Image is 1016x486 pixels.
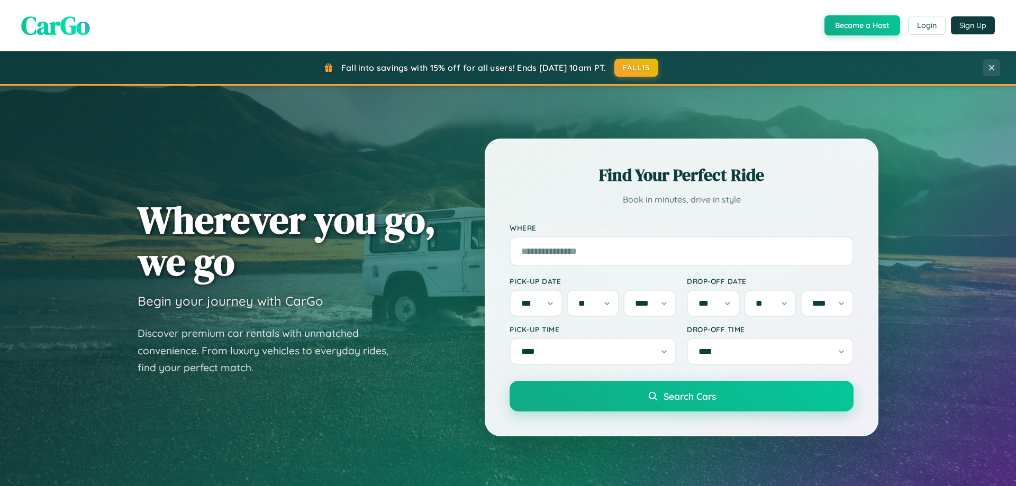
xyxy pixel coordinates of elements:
button: FALL15 [614,59,659,77]
h2: Find Your Perfect Ride [510,163,854,187]
button: Sign Up [951,16,995,34]
span: Fall into savings with 15% off for all users! Ends [DATE] 10am PT. [341,62,606,73]
label: Pick-up Date [510,277,676,286]
button: Search Cars [510,381,854,411]
label: Drop-off Time [687,325,854,334]
span: CarGo [21,8,90,43]
label: Where [510,223,854,232]
p: Discover premium car rentals with unmatched convenience. From luxury vehicles to everyday rides, ... [138,325,402,377]
h1: Wherever you go, we go [138,199,436,282]
label: Drop-off Date [687,277,854,286]
h3: Begin your journey with CarGo [138,293,323,309]
button: Login [908,16,946,35]
p: Book in minutes, drive in style [510,192,854,207]
label: Pick-up Time [510,325,676,334]
button: Become a Host [824,15,900,35]
span: Search Cars [664,390,716,402]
